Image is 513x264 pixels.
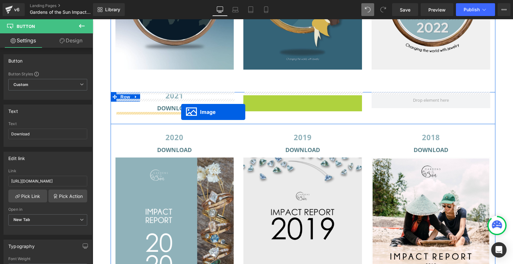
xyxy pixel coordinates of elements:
div: Text [8,105,18,114]
a: Download [321,125,356,134]
a: New Library [93,3,125,16]
a: Design [48,33,94,48]
b: Custom [13,82,28,88]
button: Undo [361,3,374,16]
a: Download [193,125,227,134]
button: Redo [377,3,390,16]
span: Publish [464,7,480,12]
img: Gardens of the Sun Impact Report 2018 [279,138,398,257]
div: Button Styles [8,71,87,76]
a: Landing Pages [30,3,104,8]
a: Expand / Collapse [39,73,47,82]
span: Row [26,73,39,82]
div: Button [8,55,22,64]
a: Preview [421,3,453,16]
span: Download [64,127,99,134]
img: Gardens of the Sun Impact Report 2018 [151,138,269,257]
span: 2021 [73,71,91,81]
span: Download [64,85,99,93]
a: Desktop [212,3,228,16]
a: Pick Action [48,190,87,202]
a: Laptop [228,3,243,16]
a: Mobile [258,3,274,16]
div: Text [8,122,87,126]
button: Publish [456,3,495,16]
div: Open Intercom Messenger [491,242,507,258]
div: Open in [8,207,87,212]
span: Gardens of the Sun Impact Report [30,10,91,15]
input: https://your-shop.myshopify.com [8,176,87,186]
a: Pick Link [8,190,47,202]
b: New Tab [13,217,30,222]
span: Library [105,7,120,13]
a: v6 [3,3,25,16]
div: v6 [13,5,21,14]
button: More [498,3,510,16]
span: Download [193,127,227,134]
span: Download [321,127,356,134]
span: 2018 [329,113,347,123]
span: Save [400,6,410,13]
div: Edit link [8,152,25,161]
span: Button [17,24,35,29]
a: Tablet [243,3,258,16]
span: 2019 [201,113,219,123]
a: Download [64,125,99,134]
div: Typography [8,240,35,249]
div: Font Weight [8,257,87,261]
span: Preview [428,6,446,13]
div: Link [8,169,87,173]
span: 2020 [73,113,91,123]
a: Download [64,83,99,92]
